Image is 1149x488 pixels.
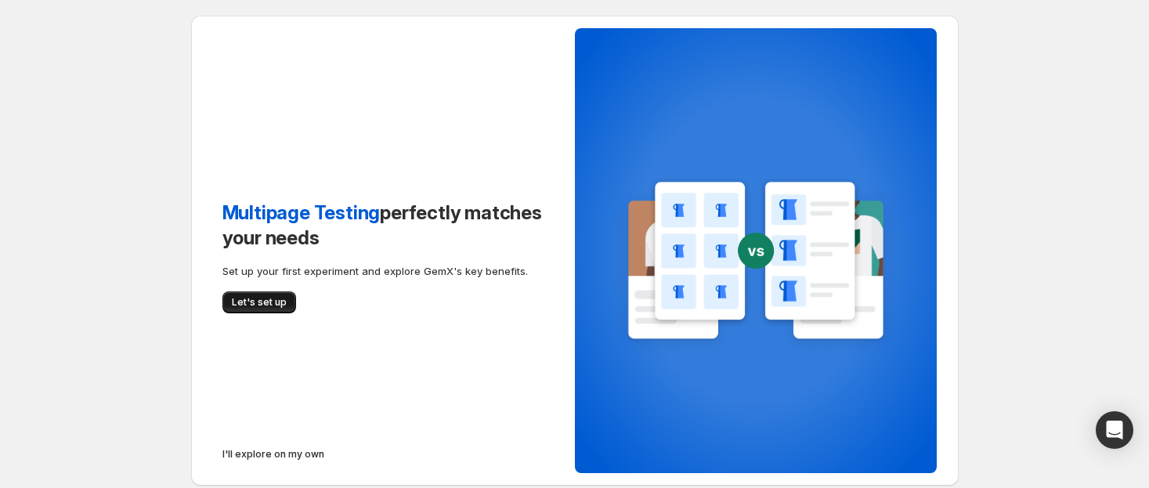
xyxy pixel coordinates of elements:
[222,448,324,461] span: I'll explore on my own
[222,201,544,251] h2: perfectly matches your needs
[222,201,381,224] span: Multipage Testing
[213,443,334,465] button: I'll explore on my own
[222,263,544,279] p: Set up your first experiment and explore GemX's key benefits.
[609,175,902,361] img: multipage-testing-guide-bg
[1096,411,1133,449] div: Open Intercom Messenger
[222,291,296,313] button: Let's set up
[232,296,287,309] span: Let's set up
